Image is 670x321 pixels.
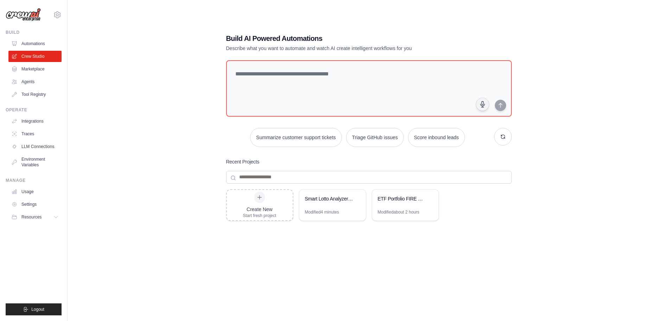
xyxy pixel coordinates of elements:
img: Logo [6,8,41,21]
a: Crew Studio [8,51,62,62]
button: Summarize customer support tickets [250,128,342,147]
button: Score inbound leads [408,128,465,147]
div: Start fresh project [243,213,276,218]
span: Resources [21,214,42,220]
a: Usage [8,186,62,197]
h3: Recent Projects [226,158,260,165]
button: Logout [6,303,62,315]
a: Tool Registry [8,89,62,100]
a: Traces [8,128,62,140]
a: Environment Variables [8,154,62,171]
button: Get new suggestions [494,128,512,146]
button: Triage GitHub issues [346,128,404,147]
div: Build [6,30,62,35]
div: Smart Lotto Analyzer v2.0 - Real Data Powered [305,195,353,202]
button: Click to speak your automation idea [476,98,489,111]
div: Manage [6,178,62,183]
div: Modified about 2 hours [378,209,420,215]
button: Resources [8,211,62,223]
div: Operate [6,107,62,113]
div: Modified 4 minutes [305,209,339,215]
div: Create New [243,206,276,213]
span: Logout [31,307,44,312]
a: Integrations [8,116,62,127]
a: Automations [8,38,62,49]
h1: Build AI Powered Automations [226,33,462,43]
p: Describe what you want to automate and watch AI create intelligent workflows for you [226,45,462,52]
a: Marketplace [8,63,62,75]
div: ETF Portfolio FIRE Strategy Automation [378,195,426,202]
a: LLM Connections [8,141,62,152]
a: Settings [8,199,62,210]
a: Agents [8,76,62,87]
